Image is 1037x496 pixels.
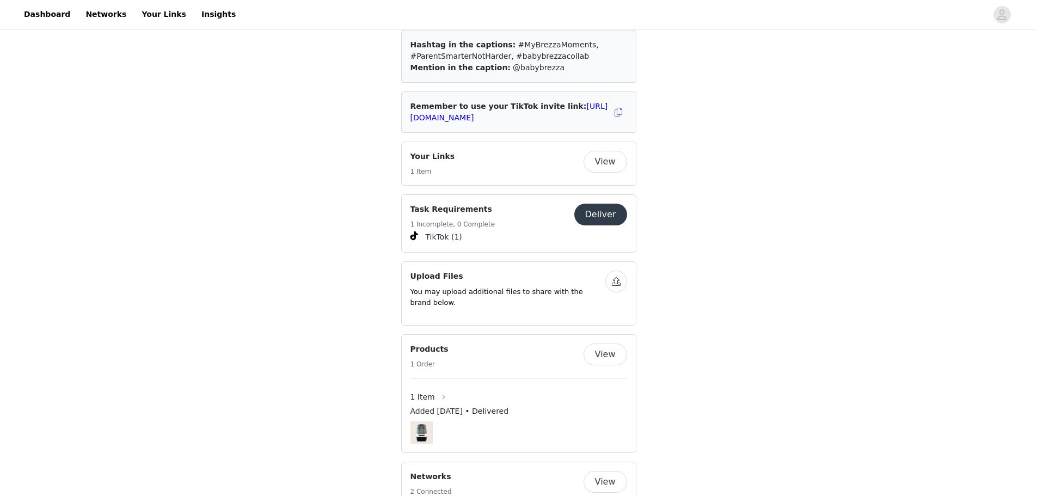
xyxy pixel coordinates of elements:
h5: 1 Incomplete, 0 Complete [410,219,495,229]
span: @babybrezza [513,63,564,72]
h4: Networks [410,471,452,482]
h4: Task Requirements [410,204,495,215]
button: Deliver [574,204,627,225]
a: Dashboard [17,2,77,27]
a: Networks [79,2,133,27]
img: Bottle Washer Pro - All In One Baby Bottle Washer, Sterilizer, Dryer [410,421,433,444]
span: Mention in the caption: [410,63,511,72]
span: Added [DATE] • Delivered [410,406,509,417]
button: View [584,344,627,365]
p: You may upload additional files to share with the brand below. [410,286,605,308]
span: Hashtag in the captions: [410,40,516,49]
a: Insights [195,2,242,27]
div: Products [401,334,636,453]
span: Remember to use your TikTok invite link: [410,102,608,122]
h5: 1 Item [410,167,455,176]
h5: 1 Order [410,359,449,369]
h4: Your Links [410,151,455,162]
h4: Upload Files [410,271,605,282]
a: Your Links [135,2,193,27]
div: avatar [997,6,1007,23]
button: View [584,151,627,173]
div: Task Requirements [401,194,636,253]
span: TikTok (1) [426,231,462,243]
button: View [584,471,627,493]
h4: Products [410,344,449,355]
span: 1 Item [410,391,435,403]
